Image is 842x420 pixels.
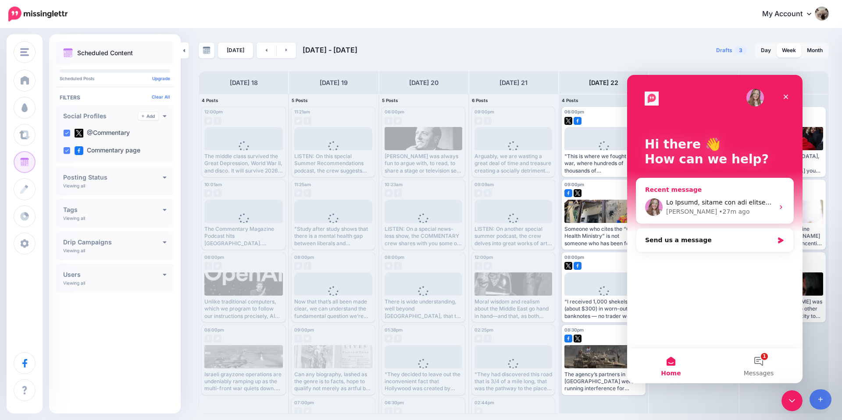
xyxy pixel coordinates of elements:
[564,298,643,320] div: “I received 1,000 shekels (about $300) in worn-out banknotes — no trader would accept them,” one ...
[562,98,578,103] span: 4 Posts
[574,189,582,197] img: twitter-square.png
[385,298,462,320] div: There is wide understanding, well beyond [GEOGRAPHIC_DATA], that the recognition scheme cooked up...
[411,286,435,309] div: Loading
[382,98,398,103] span: 5 Posts
[20,48,29,56] img: menu.png
[574,262,582,270] img: facebook-square.png
[475,335,482,342] img: twitter-grey-square.png
[475,298,552,320] div: Moral wisdom and realism about the Middle East go hand in hand—and that, as both [PERSON_NAME] an...
[475,153,552,174] div: Arguably, we are wasting a great deal of time and treasure creating a socially detrimental cadre ...
[321,286,345,309] div: Loading
[564,109,584,114] span: 06:00pm
[230,78,258,88] h4: [DATE] 18
[204,109,223,114] span: 12:00pm
[385,371,462,392] div: "They decided to leave out the inconvenient fact that Hollywood was created by [DEMOGRAPHIC_DATA]...
[60,76,170,81] p: Scheduled Posts
[321,213,345,236] div: Loading
[475,254,493,260] span: 12:00pm
[218,42,253,58] a: [DATE]
[294,182,311,187] span: 11:25am
[385,407,392,415] img: facebook-grey-square.png
[294,327,314,332] span: 09:00pm
[63,248,85,253] p: Viewing all
[204,189,212,197] img: twitter-grey-square.png
[475,182,494,187] span: 09:09am
[735,46,747,54] span: 3
[385,109,404,114] span: 06:00pm
[564,371,643,392] div: The agency’s partners in [GEOGRAPHIC_DATA] were running interference for Hamas. That way, the nar...
[63,183,85,188] p: Viewing all
[484,189,492,197] img: facebook-grey-square.png
[63,174,163,180] h4: Posting Status
[475,327,493,332] span: 02:25pm
[564,254,584,260] span: 08:00pm
[394,407,402,415] img: twitter-grey-square.png
[564,262,572,270] img: twitter-square.png
[501,213,525,236] div: Loading
[385,226,462,247] div: LISTEN: On a special news-less show, the COMMENTARY crew shares with you some of our favorite and...
[63,207,163,213] h4: Tags
[385,254,404,260] span: 08:00pm
[204,254,224,260] span: 06:00pm
[574,335,582,342] img: twitter-square.png
[214,117,221,125] img: facebook-grey-square.png
[589,78,618,88] h4: [DATE] 22
[564,153,643,174] div: "This is where we fought a civil war, where hundreds of thousands of [DEMOGRAPHIC_DATA] died, and...
[77,50,133,56] p: Scheduled Content
[294,189,302,197] img: twitter-grey-square.png
[294,298,372,320] div: Now that that’s all been made clear, we can understand the fundamental question we’re asking here...
[75,129,83,138] img: twitter-square.png
[501,141,525,164] div: Loading
[385,189,392,197] img: twitter-grey-square.png
[294,226,372,247] div: "Study after study shows that there is a mental health gap between liberals and conservatives...h...
[203,46,210,54] img: calendar-grey-darker.png
[475,400,494,405] span: 02:44pm
[781,390,803,411] iframe: Intercom live chat
[385,153,462,174] div: [PERSON_NAME] was always fun to argue with, to read, to share a stage or television set with, to ...
[214,335,221,342] img: twitter-grey-square.png
[802,43,828,57] a: Month
[232,213,256,236] div: Loading
[294,335,302,342] img: facebook-grey-square.png
[294,400,314,405] span: 07:00pm
[204,262,212,270] img: facebook-grey-square.png
[484,335,492,342] img: facebook-grey-square.png
[303,262,311,270] img: facebook-grey-square.png
[320,78,348,88] h4: [DATE] 19
[152,76,170,81] a: Upgrade
[627,75,803,383] iframe: Intercom live chat
[475,226,552,247] div: LISTEN: On another special summer podcast, the crew delves into great works of art that leave us ...
[475,262,482,270] img: facebook-grey-square.png
[75,146,140,155] label: Commentary page
[303,117,311,125] img: facebook-grey-square.png
[411,359,435,381] div: Loading
[204,327,224,332] span: 08:00pm
[303,46,357,54] span: [DATE] - [DATE]
[204,117,212,125] img: twitter-grey-square.png
[204,371,283,392] div: Israeli grayzone operations are undeniably ramping up as the multi-front war quiets down. But the...
[592,286,616,309] div: Loading
[484,262,492,270] img: twitter-grey-square.png
[294,153,372,174] div: LISTEN: On this special Summer Recommendations podcast, the crew suggests places to go in [GEOGRA...
[385,335,392,342] img: twitter-grey-square.png
[564,335,572,342] img: facebook-square.png
[204,298,283,320] div: Unlike traditional computers, which we program to follow our instructions precisely, AI algorithm...
[411,213,435,236] div: Loading
[777,43,801,57] a: Week
[303,407,311,415] img: twitter-grey-square.png
[564,182,584,187] span: 09:00pm
[303,335,311,342] img: twitter-grey-square.png
[303,189,311,197] img: facebook-grey-square.png
[214,262,221,270] img: twitter-grey-square.png
[385,327,403,332] span: 01:38pm
[753,4,829,25] a: My Account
